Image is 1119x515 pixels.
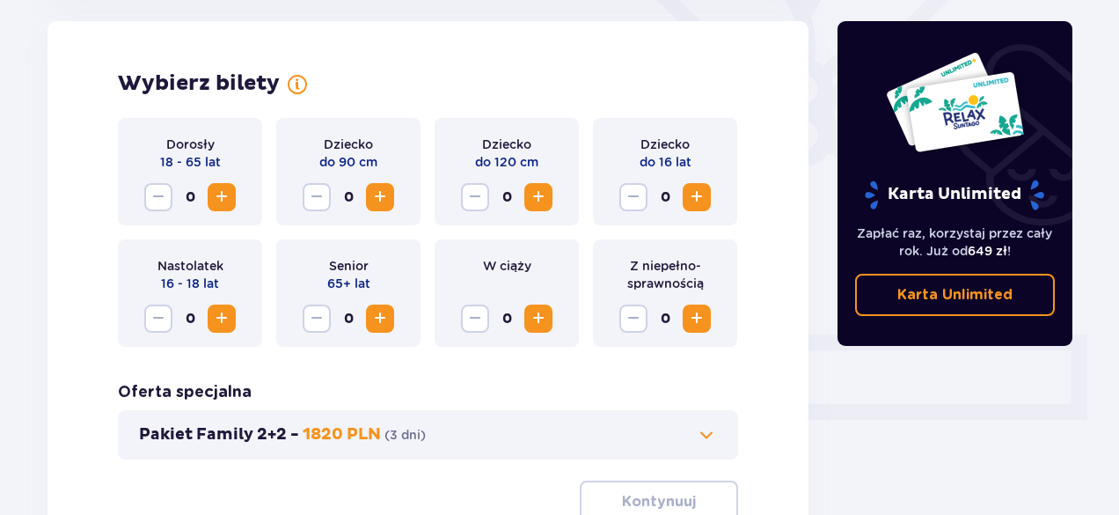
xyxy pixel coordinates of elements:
p: Z niepełno­sprawnością [607,257,723,292]
p: Dziecko [324,136,373,153]
p: 1820 PLN [303,424,381,445]
button: Zmniejsz [303,183,331,211]
span: 0 [493,305,521,333]
p: do 90 cm [319,153,377,171]
p: do 16 lat [640,153,691,171]
span: 0 [334,183,362,211]
span: 0 [334,305,362,333]
p: Dziecko [482,136,531,153]
button: Zmniejsz [144,305,172,333]
span: 0 [651,305,679,333]
span: 0 [176,305,204,333]
p: Dorosły [166,136,215,153]
p: do 120 cm [475,153,538,171]
p: Zapłać raz, korzystaj przez cały rok. Już od ! [855,224,1056,260]
button: Zwiększ [366,305,394,333]
button: Zmniejsz [461,305,489,333]
span: 0 [493,183,521,211]
h2: Wybierz bilety [118,70,280,97]
p: Nastolatek [157,257,223,275]
p: ( 3 dni ) [384,426,426,444]
p: Pakiet Family 2+2 - [139,424,299,445]
button: Zmniejsz [303,305,331,333]
span: 0 [651,183,679,211]
span: 0 [176,183,204,211]
p: 65+ lat [327,275,370,292]
button: Zwiększ [208,183,236,211]
button: Zmniejsz [461,183,489,211]
button: Zwiększ [366,183,394,211]
button: Zwiększ [524,305,552,333]
p: Senior [329,257,369,275]
a: Karta Unlimited [855,274,1056,316]
p: W ciąży [483,257,531,275]
button: Zmniejsz [619,183,647,211]
p: Dziecko [640,136,690,153]
p: 16 - 18 lat [161,275,219,292]
button: Zmniejsz [144,183,172,211]
p: Karta Unlimited [897,285,1013,305]
img: Dwie karty całoroczne do Suntago z napisem 'UNLIMITED RELAX', na białym tle z tropikalnymi liśćmi... [885,51,1025,153]
button: Zwiększ [208,305,236,333]
button: Zwiększ [524,183,552,211]
button: Zwiększ [683,305,711,333]
h3: Oferta specjalna [118,382,252,403]
p: Karta Unlimited [863,180,1046,210]
p: 18 - 65 lat [160,153,221,171]
p: Kontynuuj [622,492,696,511]
span: 649 zł [968,244,1007,258]
button: Zwiększ [683,183,711,211]
button: Pakiet Family 2+2 -1820 PLN(3 dni) [139,424,717,445]
button: Zmniejsz [619,305,647,333]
